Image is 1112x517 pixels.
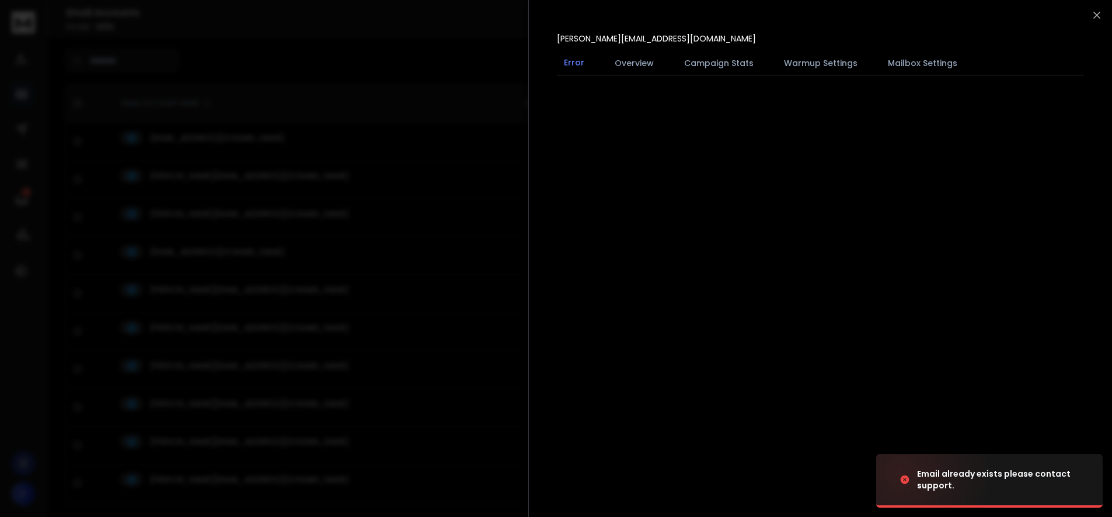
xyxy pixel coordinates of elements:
button: Mailbox Settings [881,50,964,76]
p: [PERSON_NAME][EMAIL_ADDRESS][DOMAIN_NAME] [557,33,756,44]
button: Overview [608,50,661,76]
button: Error [557,50,591,77]
button: Campaign Stats [677,50,761,76]
button: Warmup Settings [777,50,864,76]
